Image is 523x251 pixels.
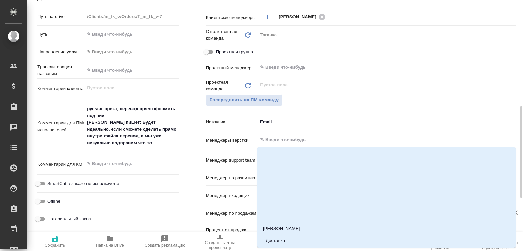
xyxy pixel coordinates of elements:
input: ✎ Введи что-нибудь [259,136,491,144]
button: Создать счет на предоплату [192,232,248,251]
p: Проектный менеджер [206,65,258,71]
button: Open [512,67,513,68]
p: Проектная команда [206,79,244,93]
p: Комментарии для ПМ/исполнителей [37,120,84,133]
li: [PERSON_NAME] [257,222,516,235]
span: Создать счет на предоплату [196,240,243,250]
span: Создать рекламацию [145,243,185,248]
div: Таганка [257,29,516,41]
input: ✎ Введи что-нибудь [84,65,178,75]
span: Папка на Drive [96,243,124,248]
p: Менеджер по продажам [206,210,258,217]
button: Распределить на ПМ-команду [206,94,283,106]
input: Пустое поле [84,12,178,21]
p: Клиентские менеджеры [206,14,258,21]
div: ✎ Введи что-нибудь [84,46,178,58]
input: ✎ Введи что-нибудь [259,63,491,71]
div: [PERSON_NAME] [279,13,328,21]
p: Менеджеры верстки [206,137,258,144]
div: Email [257,116,516,128]
p: Путь на drive [37,13,84,20]
p: Менеджер по развитию [206,174,258,181]
span: [PERSON_NAME] [279,14,320,20]
p: Процент от продаж [206,227,258,233]
button: Open [512,16,513,18]
p: Транслитерация названий [37,64,84,77]
span: Распределить на ПМ-команду [210,96,279,104]
button: Close [512,139,513,140]
textarea: рус-анг преза, перевод прям оформить под них [PERSON_NAME] пишет: Будет идеально, если сможете сд... [84,103,178,149]
span: Проектная группа [216,49,253,55]
span: Сохранить [45,243,65,248]
button: Папка на Drive [82,232,138,251]
li: - Доставка [257,235,516,247]
span: Нотариальный заказ [47,216,91,222]
div: ✎ Введи что-нибудь [87,49,170,55]
button: Сохранить [27,232,82,251]
p: Путь [37,31,84,38]
span: Заявка на доставку [257,243,294,248]
p: Комментарии для КМ [37,161,84,168]
button: Создать рекламацию [138,232,193,251]
p: Комментарии клиента [37,85,84,92]
button: Добавить менеджера [259,9,276,25]
p: Менеджер support team [206,157,258,164]
p: Источник [206,119,258,125]
p: Ответственная команда [206,28,244,42]
span: Offline [47,198,60,205]
input: ✎ Введи что-нибудь [84,29,178,39]
input: Пустое поле [259,81,500,89]
p: Менеджер входящих [206,192,258,199]
button: Заявка на доставку [248,232,303,251]
span: SmartCat в заказе не используется [47,180,120,187]
p: Направление услуг [37,49,84,55]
